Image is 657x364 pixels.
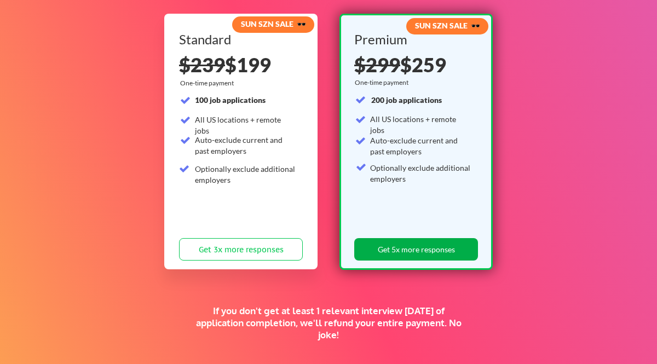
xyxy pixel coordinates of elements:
[370,163,471,184] div: Optionally exclude additional employers
[415,21,480,30] strong: SUN SZN SALE 🕶️
[180,79,237,88] div: One-time payment
[179,238,303,261] button: Get 3x more responses
[354,33,474,46] div: Premium
[195,114,296,136] div: All US locations + remote jobs
[354,238,478,261] button: Get 5x more responses
[370,135,471,157] div: Auto-exclude current and past employers
[371,95,442,105] strong: 200 job applications
[354,53,400,77] s: $299
[195,95,266,105] strong: 100 job applications
[354,55,474,74] div: $259
[179,55,303,74] div: $199
[195,135,296,156] div: Auto-exclude current and past employers
[355,78,412,87] div: One-time payment
[241,19,306,28] strong: SUN SZN SALE 🕶️
[195,164,296,185] div: Optionally exclude additional employers
[179,33,299,46] div: Standard
[179,53,225,77] s: $239
[190,305,467,341] div: If you don't get at least 1 relevant interview [DATE] of application completion, we'll refund you...
[370,114,471,135] div: All US locations + remote jobs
